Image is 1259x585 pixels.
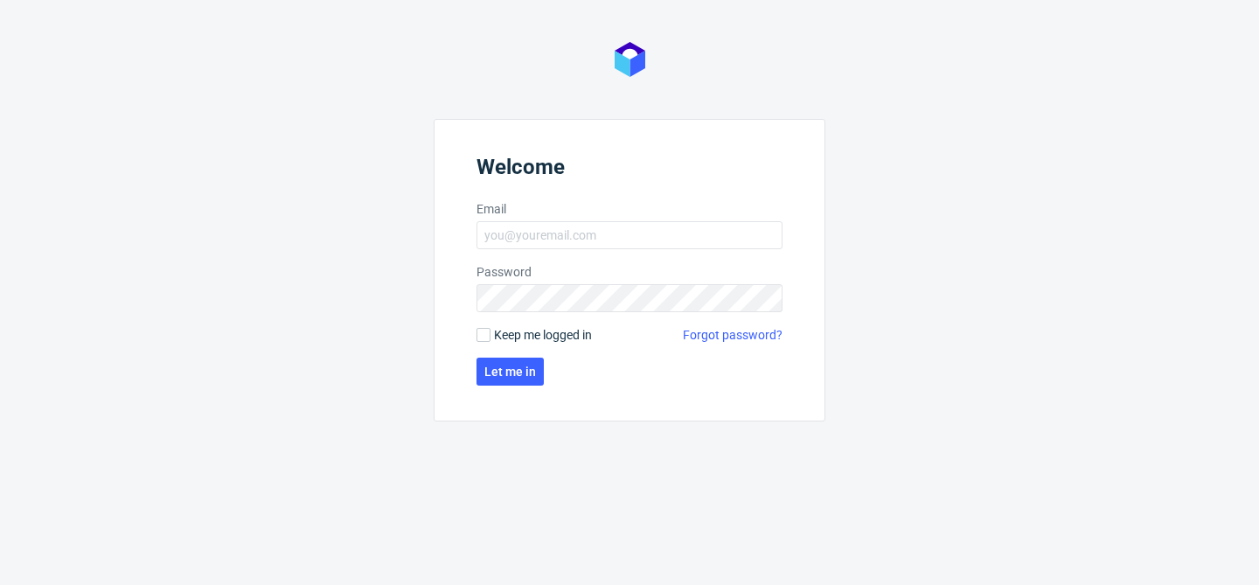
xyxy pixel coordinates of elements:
label: Email [476,200,783,218]
input: you@youremail.com [476,221,783,249]
header: Welcome [476,155,783,186]
span: Keep me logged in [494,326,592,344]
a: Forgot password? [683,326,783,344]
label: Password [476,263,783,281]
button: Let me in [476,358,544,386]
span: Let me in [484,366,536,378]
